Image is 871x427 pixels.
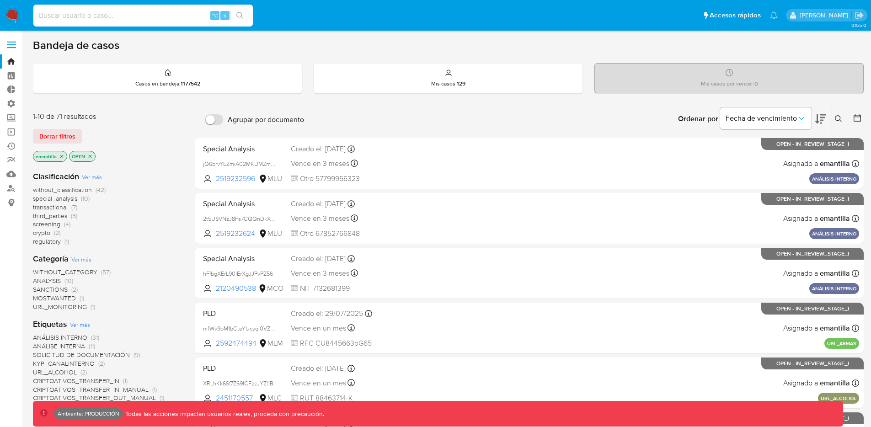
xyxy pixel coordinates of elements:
[224,11,226,20] span: s
[855,11,864,20] a: Salir
[123,410,324,418] p: Todas las acciones impactan usuarios reales, proceda con precaución.
[770,11,778,19] a: Notificaciones
[211,11,218,20] span: ⌥
[58,412,119,416] p: Ambiente: PRODUCCIÓN
[710,11,761,20] span: Accesos rápidos
[800,11,851,20] p: elkin.mantilla@mercadolibre.com.co
[33,10,253,21] input: Buscar usuario o caso...
[230,9,249,22] button: search-icon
